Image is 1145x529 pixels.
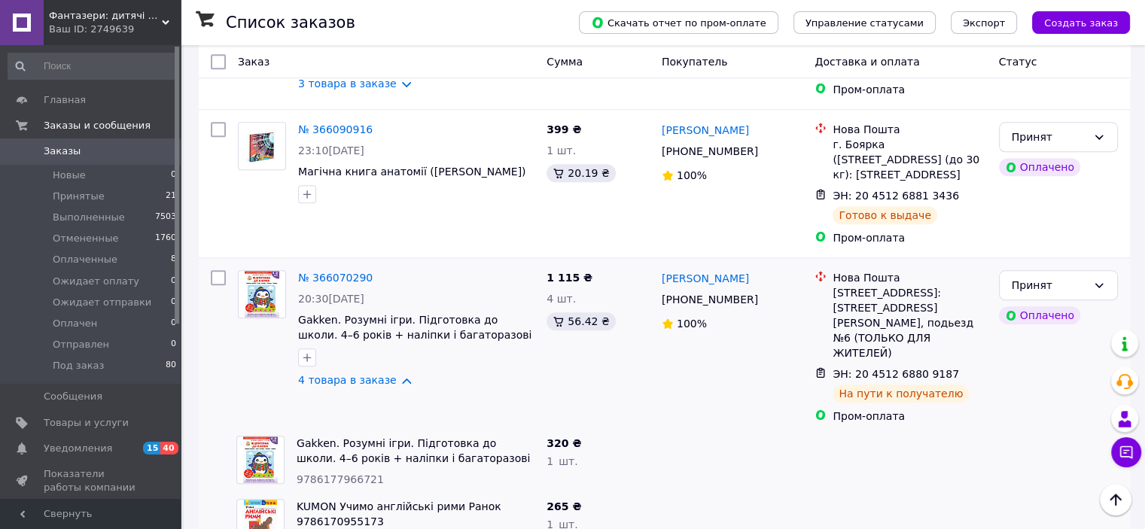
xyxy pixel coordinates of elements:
span: Показатели работы компании [44,467,139,494]
input: Поиск [8,53,178,80]
span: Сообщения [44,390,102,403]
div: На пути к получателю [833,385,969,403]
div: Нова Пошта [833,270,986,285]
div: Принят [1012,277,1087,293]
span: ЭН: 20 4512 6880 9187 [833,368,959,380]
span: Уведомления [44,442,112,455]
a: 4 товара в заказе [298,374,397,386]
span: Заказы [44,144,81,158]
span: 40 [160,442,178,455]
div: Ваш ID: 2749639 [49,23,181,36]
span: 4 шт. [547,293,576,305]
div: [PHONE_NUMBER] [659,141,761,162]
div: [STREET_ADDRESS]: [STREET_ADDRESS][PERSON_NAME], подьезд №6 (ТОЛЬКО ДЛЯ ЖИТЕЛЕЙ) [833,285,986,360]
span: Ожидает отправки [53,296,151,309]
span: Заказ [238,56,270,68]
span: 9786177966721 [297,473,384,485]
button: Чат с покупателем [1111,437,1141,467]
a: Gakken. Розумні ігри. Підготовка до школи. 4–6 років + наліпки і багаторазові сторінки для малювання [298,314,531,356]
span: 8 [171,253,176,266]
span: 1760 [155,232,176,245]
button: Скачать отчет по пром-оплате [579,11,778,34]
span: Фантазери: дитячі книги та розвиваючі іграшки [49,9,162,23]
div: [PHONE_NUMBER] [659,289,761,310]
div: Готово к выдаче [833,206,936,224]
span: Принятые [53,190,105,203]
a: № 366090916 [298,123,373,135]
a: Магічна книга анатомії ([PERSON_NAME]) [298,166,526,178]
h1: Список заказов [226,14,355,32]
span: Создать заказ [1044,17,1118,29]
span: Оплаченные [53,253,117,266]
div: Принят [1012,129,1087,145]
button: Создать заказ [1032,11,1130,34]
span: 80 [166,359,176,372]
img: Фото товару [245,271,279,318]
span: 15 [143,442,160,455]
img: Фото товару [239,123,285,169]
span: 0 [171,296,176,309]
span: Доставка и оплата [815,56,919,68]
div: г. Боярка ([STREET_ADDRESS] (до 30 кг): [STREET_ADDRESS] [833,137,986,182]
span: Товары и услуги [44,416,129,430]
span: Оплачен [53,317,97,330]
a: [PERSON_NAME] [662,271,749,286]
a: № 366070290 [298,272,373,284]
span: 100% [677,169,707,181]
span: 100% [677,318,707,330]
span: 7503 [155,211,176,224]
a: Создать заказ [1017,16,1130,28]
span: 21 [166,190,176,203]
span: Ожидает оплату [53,275,139,288]
a: KUMON Учимо англійські рими Ранок 9786170955173 [297,500,501,527]
span: Отмененные [53,232,118,245]
span: 23:10[DATE] [298,144,364,157]
a: 3 товара в заказе [298,78,397,90]
span: 1 115 ₴ [547,272,592,284]
span: Новые [53,169,86,182]
span: Экспорт [963,17,1005,29]
span: 0 [171,169,176,182]
div: Пром-оплата [833,230,986,245]
span: Сумма [547,56,583,68]
a: Фото товару [238,270,286,318]
span: Заказы и сообщения [44,119,151,132]
span: Покупатель [662,56,728,68]
span: 0 [171,338,176,351]
div: Нова Пошта [833,122,986,137]
span: 0 [171,275,176,288]
a: [PERSON_NAME] [662,123,749,138]
button: Экспорт [951,11,1017,34]
button: Наверх [1100,484,1131,515]
div: Оплачено [999,306,1080,324]
span: Статус [999,56,1037,68]
div: 56.42 ₴ [547,312,615,330]
span: Отправлен [53,338,109,351]
div: Пром-оплата [833,82,986,97]
span: 1 шт. [547,144,576,157]
span: 1 шт. [547,455,577,467]
span: 0 [171,317,176,330]
span: Главная [44,93,86,107]
span: Скачать отчет по пром-оплате [591,16,766,29]
span: 320 ₴ [547,437,581,449]
a: Gakken. Розумні ігри. Підготовка до школи. 4–6 років + наліпки і багаторазові сторінки для малювання [297,437,530,479]
span: Выполненные [53,211,125,224]
span: 399 ₴ [547,123,581,135]
span: 265 ₴ [547,500,581,512]
a: Фото товару [238,122,286,170]
span: Под заказ [53,359,104,372]
img: Фото товару [243,436,278,483]
span: Управление статусами [805,17,924,29]
div: Пром-оплата [833,409,986,424]
button: Управление статусами [793,11,936,34]
div: 20.19 ₴ [547,164,615,182]
span: 20:30[DATE] [298,293,364,305]
span: ЭН: 20 4512 6881 3436 [833,190,959,202]
div: Оплачено [999,158,1080,176]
